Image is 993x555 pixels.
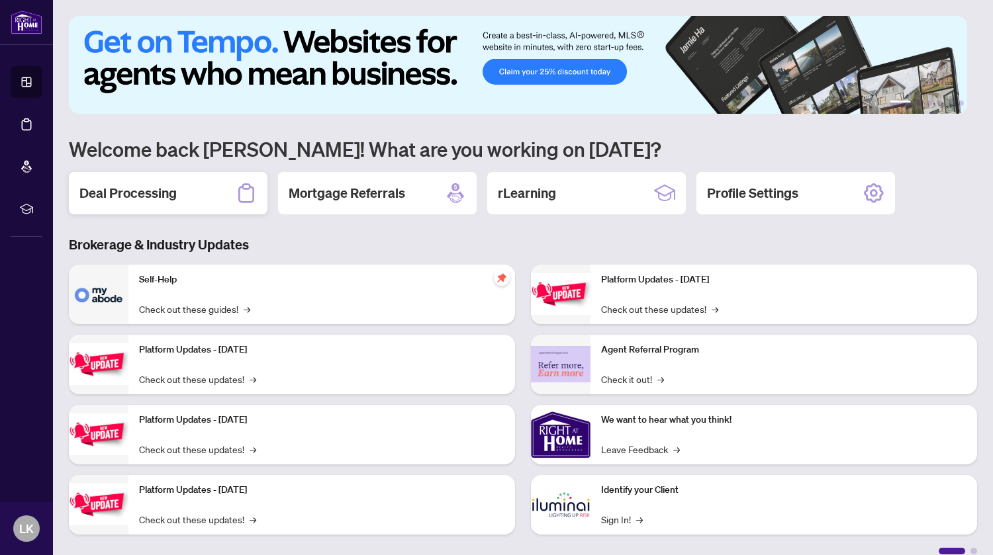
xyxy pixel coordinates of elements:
p: Self-Help [139,273,504,287]
span: pushpin [494,270,510,286]
h2: rLearning [498,184,556,202]
span: → [250,372,256,386]
a: Sign In!→ [601,512,643,527]
img: Platform Updates - July 8, 2025 [69,484,128,525]
p: Platform Updates - [DATE] [139,413,504,427]
p: Agent Referral Program [601,343,967,357]
a: Check out these updates!→ [601,302,718,316]
button: 3 [927,101,932,106]
p: Platform Updates - [DATE] [601,273,967,287]
h1: Welcome back [PERSON_NAME]! What are you working on [DATE]? [69,136,977,161]
img: Platform Updates - September 16, 2025 [69,343,128,385]
img: Agent Referral Program [531,346,591,382]
span: → [244,302,250,316]
p: Identify your Client [601,483,967,497]
img: We want to hear what you think! [531,405,591,464]
img: Platform Updates - July 21, 2025 [69,413,128,455]
p: Platform Updates - [DATE] [139,483,504,497]
button: Open asap [940,509,980,548]
img: Platform Updates - June 23, 2025 [531,273,591,315]
button: 2 [916,101,922,106]
h3: Brokerage & Industry Updates [69,235,977,254]
img: Self-Help [69,265,128,324]
span: → [636,512,643,527]
span: → [250,512,256,527]
span: → [657,372,664,386]
span: LK [19,519,34,538]
span: → [712,302,718,316]
button: 5 [948,101,953,106]
img: Identify your Client [531,475,591,534]
img: Slide 0 [69,16,967,114]
a: Check out these updates!→ [139,442,256,456]
button: 4 [937,101,943,106]
a: Check it out!→ [601,372,664,386]
img: logo [11,10,42,34]
p: We want to hear what you think! [601,413,967,427]
span: → [250,442,256,456]
a: Leave Feedback→ [601,442,680,456]
a: Check out these updates!→ [139,372,256,386]
h2: Mortgage Referrals [289,184,405,202]
a: Check out these updates!→ [139,512,256,527]
h2: Profile Settings [707,184,798,202]
a: Check out these guides!→ [139,302,250,316]
button: 6 [959,101,964,106]
span: → [673,442,680,456]
button: 1 [890,101,911,106]
h2: Deal Processing [79,184,177,202]
p: Platform Updates - [DATE] [139,343,504,357]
